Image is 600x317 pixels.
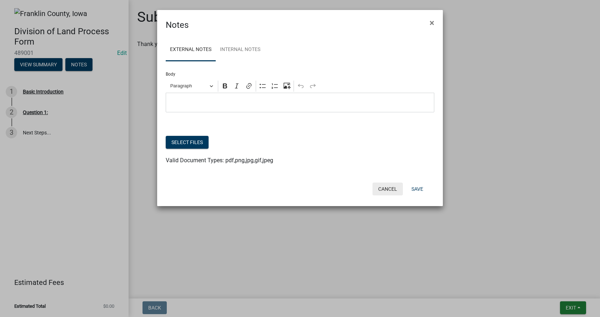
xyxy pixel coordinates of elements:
button: Paragraph, Heading [167,81,216,92]
a: External Notes [166,39,216,61]
span: × [430,18,434,28]
div: Editor editing area: main. Press Alt+0 for help. [166,93,434,112]
button: Save [406,183,429,195]
a: Internal Notes [216,39,265,61]
span: Valid Document Types: pdf,png,jpg,gif,jpeg [166,157,273,164]
button: Select files [166,136,209,149]
button: Close [424,13,440,33]
h4: Notes [166,19,189,31]
label: Body [166,72,175,76]
div: Editor toolbar [166,79,434,93]
span: Paragraph [170,82,207,90]
button: Cancel [372,183,403,195]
